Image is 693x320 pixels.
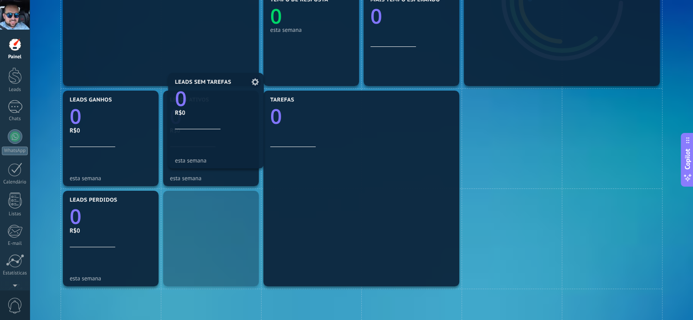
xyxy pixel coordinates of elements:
[2,270,28,276] div: Estatísticas
[170,175,252,182] div: esta semana
[2,179,28,185] div: Calendário
[70,97,112,103] span: Leads ganhos
[70,102,82,130] text: 0
[70,203,82,230] text: 0
[2,116,28,122] div: Chats
[175,79,231,86] span: Leads sem tarefas
[270,102,282,130] text: 0
[270,2,282,30] text: 0
[683,148,692,169] span: Copilot
[270,102,452,130] a: 0
[2,241,28,247] div: E-mail
[270,97,294,103] span: Tarefas
[2,54,28,60] div: Painel
[70,203,152,230] a: 0
[2,211,28,217] div: Listas
[70,275,152,282] div: esta semana
[175,85,257,112] a: 0
[70,175,152,182] div: esta semana
[270,26,352,33] div: esta semana
[70,197,117,203] span: Leads perdidos
[175,85,187,112] text: 0
[2,87,28,93] div: Leads
[70,102,152,130] a: 0
[175,109,257,117] div: R$0
[2,147,28,155] div: WhatsApp
[70,127,152,134] div: R$0
[370,2,382,30] text: 0
[175,157,257,164] div: esta semana
[70,227,152,234] div: R$0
